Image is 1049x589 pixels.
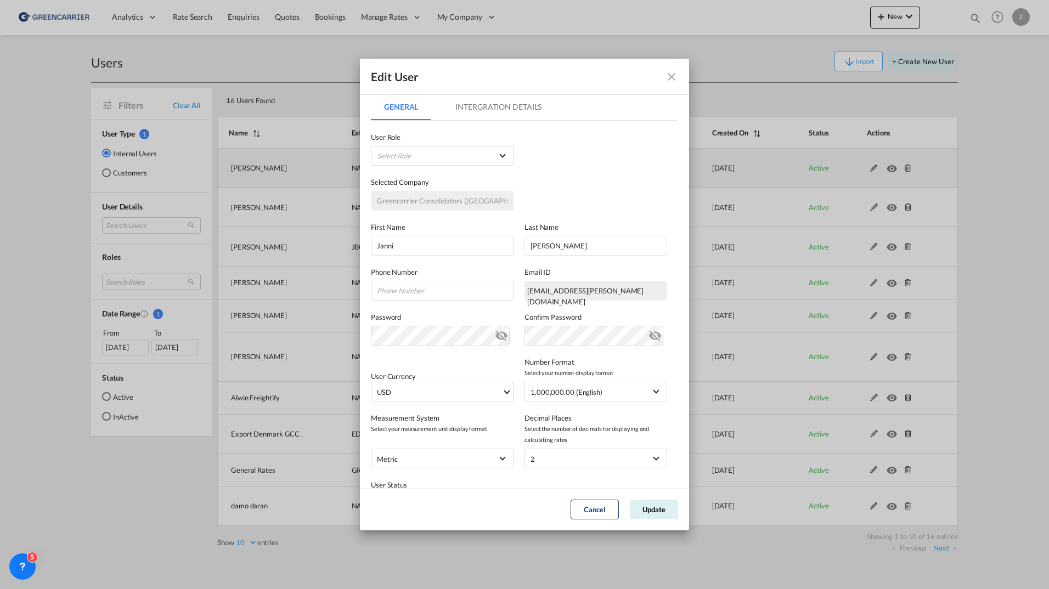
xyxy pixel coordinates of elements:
[371,222,514,233] label: First Name
[524,281,667,301] div: janni.hartmann@greencarrier.com
[371,423,514,434] span: Select your measurement unit display format
[524,312,667,322] label: Confirm Password
[571,500,619,519] button: Cancel
[371,312,514,322] label: Password
[630,500,678,519] button: Update
[648,327,662,340] md-icon: icon-eye-off
[665,70,678,83] md-icon: icon-close fg-AAA8AD
[531,455,535,463] div: 2
[371,94,566,120] md-pagination-wrapper: Use the left and right arrow keys to navigate between tabs
[524,423,667,445] span: Select the number of decimals for displaying and calculating rates
[371,412,514,423] label: Measurement System
[371,94,431,120] md-tab-item: General
[371,267,514,277] label: Phone Number
[371,382,514,401] md-select: Select Currency: $ USDUnited States Dollar
[371,236,514,256] input: First name
[371,479,524,490] div: User Status
[371,146,514,166] md-select: {{(ctrl.parent.createData.viewShipper && !ctrl.parent.createData.user_data.role_id) ? 'N/A' : 'Se...
[524,356,667,367] label: Number Format
[495,327,508,340] md-icon: icon-eye-off
[524,412,667,423] label: Decimal Places
[360,59,689,530] md-dialog: GeneralIntergration Details ...
[524,267,667,277] label: Email ID
[371,132,514,143] label: User Role
[524,222,667,233] label: Last Name
[371,191,514,211] input: Selected Company
[531,388,602,397] div: 1,000,000.00 (English)
[371,70,419,84] div: Edit User
[377,455,397,463] div: metric
[371,372,416,381] label: User Currency
[377,387,502,398] span: USD
[661,66,683,88] button: icon-close fg-AAA8AD
[524,236,667,256] input: Last name
[371,281,514,301] input: Phone Number
[524,367,667,378] span: Select your number display format
[371,177,514,188] label: Selected Company
[442,94,555,120] md-tab-item: Intergration Details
